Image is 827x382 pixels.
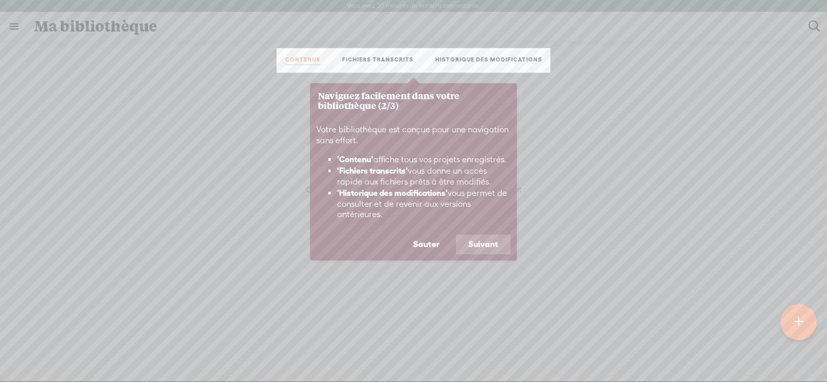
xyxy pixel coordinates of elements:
div: Votre bibliothèque est conçue pour une navigation sans effort. [310,118,517,235]
li: affiche tous vos projets enregistrés. [337,154,511,165]
button: Sauter [401,235,452,254]
b: 'Fichiers transcrits' [337,166,408,175]
b: 'Historique des modifications' [337,188,448,197]
button: Suivant [456,235,511,254]
a: HISTORIQUE DES MODIFICATIONS [435,56,542,65]
li: vous donne un accès rapide aux fichiers prêts à être modifiés. [337,165,511,188]
h3: Naviguez facilement dans votre bibliothèque (2/3) [318,91,509,111]
li: vous permet de consulter et de revenir aux versions antérieures. [337,188,511,220]
b: 'Contenu' [337,155,373,164]
a: CONTENUS [285,56,320,65]
a: FICHIERS TRANSCRITS [342,56,413,65]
